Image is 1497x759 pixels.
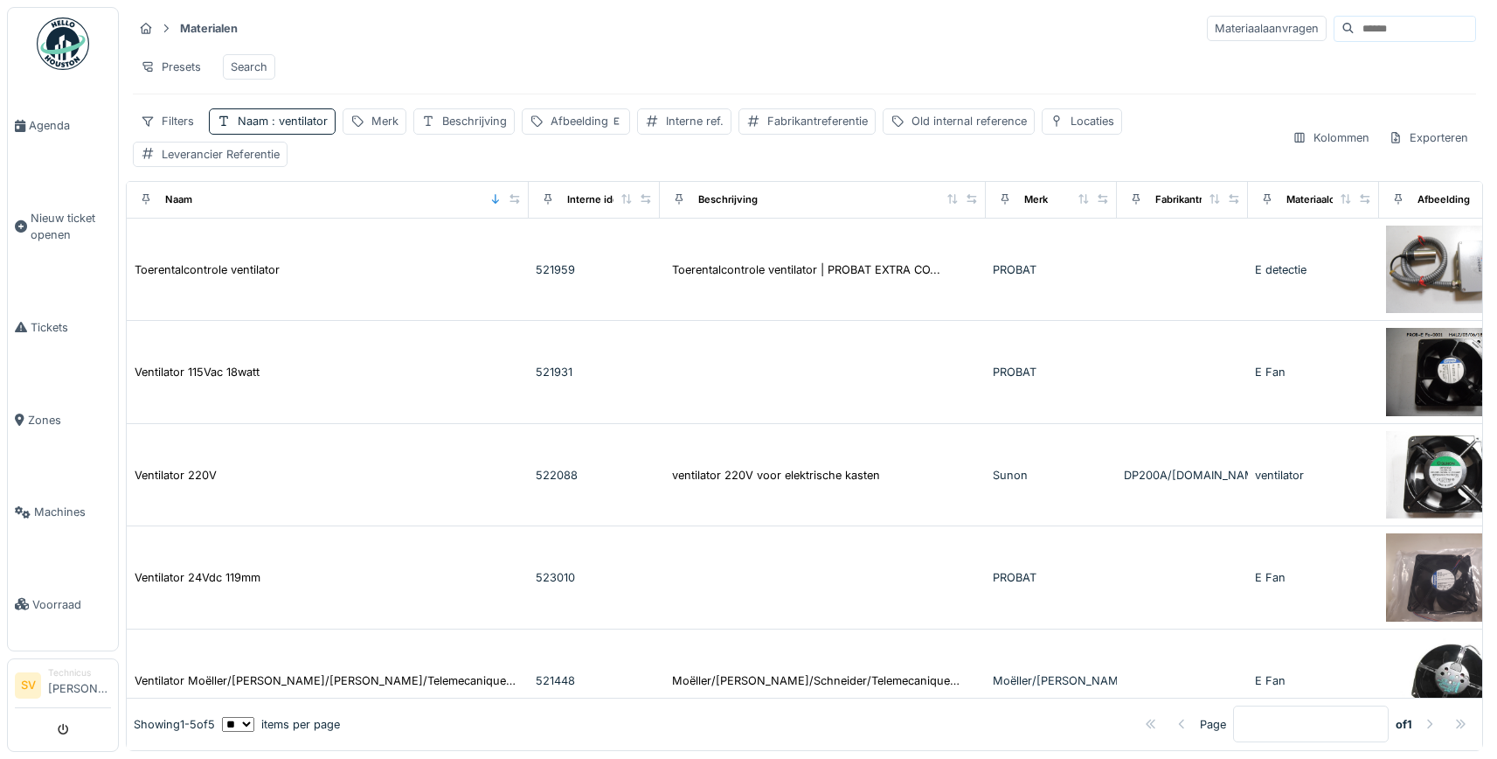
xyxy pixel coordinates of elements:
[911,113,1027,129] div: Old internal reference
[1124,467,1241,484] div: DP200A/[DOMAIN_NAME]
[134,716,215,733] div: Showing 1 - 5 of 5
[15,672,41,699] li: SV
[135,569,260,586] div: Ventilator 24Vdc 119mm
[993,467,1110,484] div: Sunon
[371,113,399,129] div: Merk
[31,319,111,336] span: Tickets
[8,80,118,172] a: Agenda
[567,192,662,207] div: Interne identificator
[1255,261,1372,278] div: E detectie
[8,282,118,374] a: Tickets
[15,666,111,708] a: SV Technicus[PERSON_NAME]
[8,466,118,559] a: Machines
[767,113,868,129] div: Fabrikantreferentie
[536,467,653,484] div: 522088
[135,467,217,484] div: Ventilator 220V
[993,569,1110,586] div: PROBAT
[1396,716,1412,733] strong: of 1
[29,117,111,134] span: Agenda
[536,569,653,586] div: 523010
[8,559,118,651] a: Voorraad
[165,192,192,207] div: Naam
[536,672,653,689] div: 521448
[1071,113,1114,129] div: Locaties
[1255,569,1372,586] div: E Fan
[135,364,260,380] div: Ventilator 115Vac 18watt
[48,666,111,679] div: Technicus
[993,672,1110,689] div: Moëller/[PERSON_NAME]/Schneider/Telemecanique…
[993,261,1110,278] div: PROBAT
[34,504,111,520] span: Machines
[993,364,1110,380] div: PROBAT
[268,115,328,128] span: : ventilator
[1285,125,1377,150] div: Kolommen
[536,364,653,380] div: 521931
[1255,467,1372,484] div: ventilator
[551,113,622,129] div: Afbeelding
[666,113,724,129] div: Interne ref.
[135,672,516,689] div: Ventilator Moëller/[PERSON_NAME]/[PERSON_NAME]/Telemecanique…
[698,192,758,207] div: Beschrijving
[31,210,111,243] span: Nieuw ticket openen
[1286,192,1375,207] div: Materiaalcategorie
[231,59,267,75] div: Search
[1417,192,1470,207] div: Afbeelding
[1207,16,1327,41] div: Materiaalaanvragen
[238,113,328,129] div: Naam
[1381,125,1476,150] div: Exporteren
[133,54,209,80] div: Presets
[1024,192,1048,207] div: Merk
[32,596,111,613] span: Voorraad
[162,146,280,163] div: Leverancier Referentie
[442,113,507,129] div: Beschrijving
[536,261,653,278] div: 521959
[173,20,245,37] strong: Materialen
[8,172,118,282] a: Nieuw ticket openen
[37,17,89,70] img: Badge_color-CXgf-gQk.svg
[1255,364,1372,380] div: E Fan
[672,467,880,484] div: ventilator 220V voor elektrische kasten
[672,672,960,689] div: Moëller/[PERSON_NAME]/Schneider/Telemecanique…
[1155,192,1246,207] div: Fabrikantreferentie
[1200,716,1226,733] div: Page
[48,666,111,704] li: [PERSON_NAME]
[672,261,940,278] div: Toerentalcontrole ventilator | PROBAT EXTRA CO...
[222,716,340,733] div: items per page
[28,412,111,428] span: Zones
[135,261,280,278] div: Toerentalcontrole ventilator
[1255,672,1372,689] div: E Fan
[8,373,118,466] a: Zones
[133,108,202,134] div: Filters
